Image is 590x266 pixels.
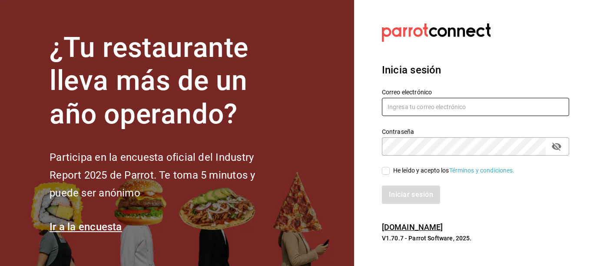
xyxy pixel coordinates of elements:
h3: Inicia sesión [382,62,569,78]
div: He leído y acepto los [393,166,515,175]
h1: ¿Tu restaurante lleva más de un año operando? [50,31,284,131]
input: Ingresa tu correo electrónico [382,98,569,116]
a: [DOMAIN_NAME] [382,223,443,232]
a: Términos y condiciones. [449,167,515,174]
a: Ir a la encuesta [50,221,122,233]
button: passwordField [549,139,564,154]
p: V1.70.7 - Parrot Software, 2025. [382,234,569,243]
label: Contraseña [382,128,569,134]
label: Correo electrónico [382,89,569,95]
h2: Participa en la encuesta oficial del Industry Report 2025 de Parrot. Te toma 5 minutos y puede se... [50,149,284,202]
